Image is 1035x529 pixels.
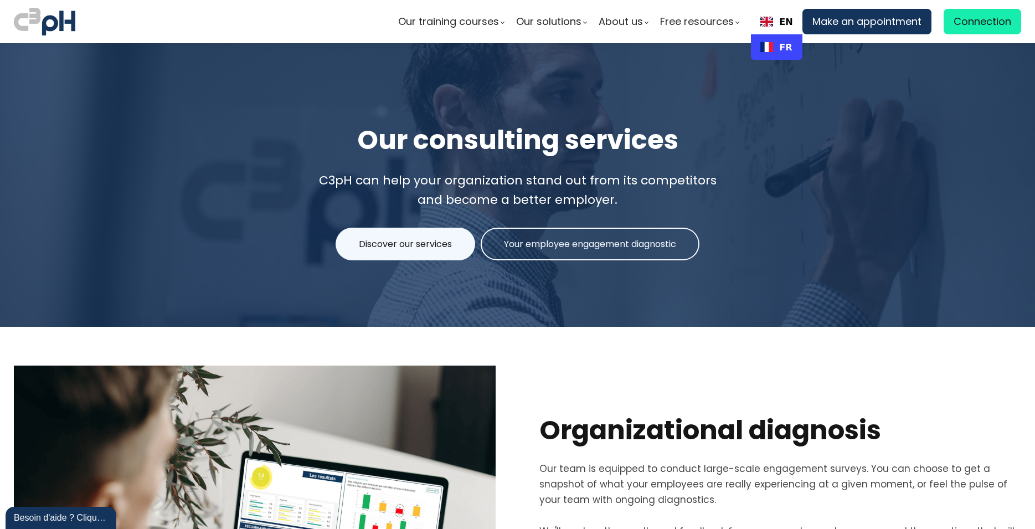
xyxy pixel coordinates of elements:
span: Our solutions [516,13,581,30]
span: Our consulting services [357,121,678,158]
a: Connection [944,9,1021,34]
a: FR [760,42,792,53]
a: EN [760,17,793,27]
span: Our training courses [398,13,499,30]
span: Make an appointment [812,13,921,30]
a: Make an appointment [802,9,931,34]
button: Discover our services [336,228,475,260]
div: Language selected: English [751,9,802,34]
span: Discover our services [359,237,452,251]
iframe: chat widget [6,505,119,529]
span: Your employee engagement diagnostic [504,237,676,251]
span: Free resources [660,13,734,30]
h1: Organizational diagnosis [539,414,1021,447]
img: Français flag [760,42,773,52]
img: C3PH logo [14,6,75,38]
span: Connection [954,13,1011,30]
button: Your employee engagement diagnostic [481,228,699,260]
div: Language list [751,34,802,60]
span: About us [599,13,643,30]
span: C3pH can help your organization stand out from its competitors and become a better employer. [319,172,717,208]
div: Language Switcher [751,9,802,34]
img: English flag [760,17,773,27]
